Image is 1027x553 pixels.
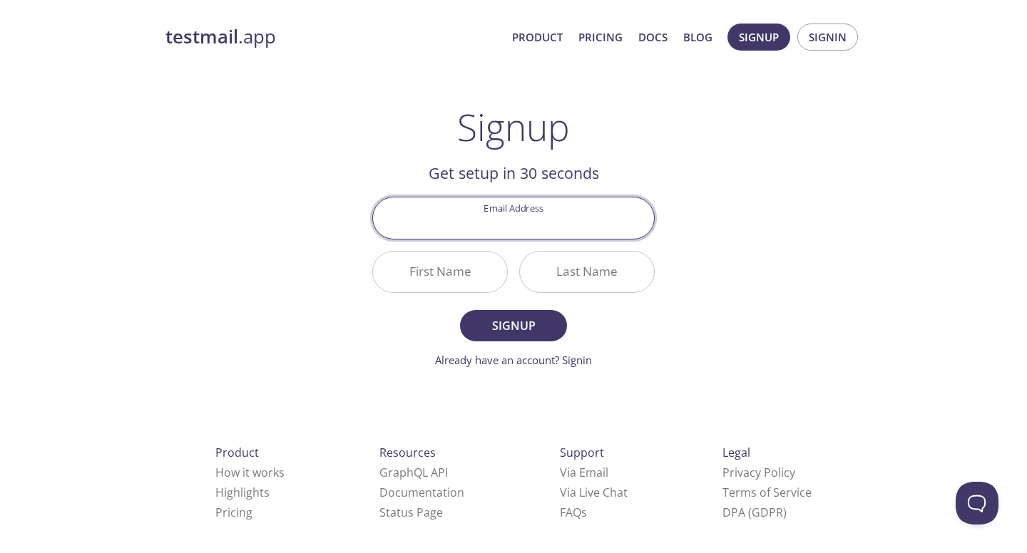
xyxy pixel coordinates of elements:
span: Resources [379,445,436,460]
a: Docs [638,28,668,46]
span: Legal [722,445,750,460]
span: Signin [809,28,847,46]
a: Pricing [215,505,252,520]
h1: Signup [457,105,570,148]
a: FAQ [560,505,587,520]
a: Highlights [215,485,270,500]
a: Blog [683,28,712,46]
iframe: Help Scout Beacon - Open [956,482,998,524]
a: Privacy Policy [722,465,795,480]
a: GraphQL API [379,465,448,480]
a: Via Live Chat [560,485,628,500]
span: s [581,505,587,520]
button: Signup [727,24,790,51]
a: Terms of Service [722,485,812,500]
button: Signup [460,310,567,341]
span: Signup [476,316,551,336]
a: Status Page [379,505,443,520]
a: How it works [215,465,285,480]
a: testmail.app [165,25,501,49]
a: Product [512,28,563,46]
h2: Get setup in 30 seconds [372,161,655,185]
a: Documentation [379,485,464,500]
span: Support [560,445,604,460]
a: Already have an account? Signin [435,353,592,367]
span: Product [215,445,259,460]
span: Signup [739,28,779,46]
a: DPA (GDPR) [722,505,787,520]
a: Via Email [560,465,608,480]
a: Pricing [578,28,623,46]
strong: testmail [165,24,238,49]
button: Signin [797,24,858,51]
